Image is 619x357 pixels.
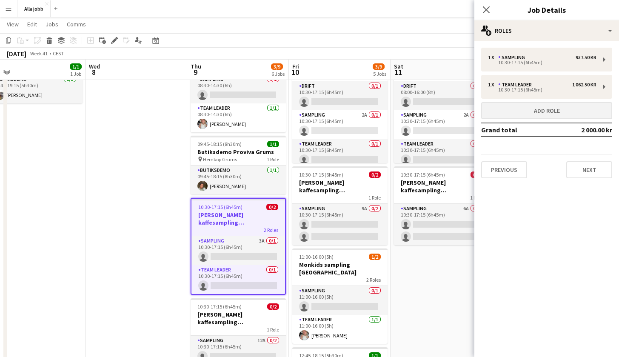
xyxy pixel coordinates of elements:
app-job-card: 10:30-17:15 (6h45m)0/2[PERSON_NAME] kaffesampling [GEOGRAPHIC_DATA]1 RoleSampling6A0/210:30-17:15... [394,166,489,245]
div: Roles [474,20,619,41]
app-card-role: Drift0/108:00-16:00 (8h) [394,81,489,110]
span: 11 [393,67,403,77]
button: Alla jobb [17,0,51,17]
span: 8 [88,67,100,77]
h3: [PERSON_NAME] kaffesampling [GEOGRAPHIC_DATA] [394,179,489,194]
td: 2 000.00 kr [559,123,612,137]
a: Comms [63,19,89,30]
span: 1/2 [369,254,381,260]
span: 2 Roles [366,277,381,283]
span: 1/1 [267,141,279,147]
app-job-card: Updated08:00-17:15 (9h15m)0/3[PERSON_NAME] kaffesampling [GEOGRAPHIC_DATA]3 RolesDrift0/108:00-16... [394,37,489,163]
span: 1/1 [70,63,82,70]
span: 0/2 [267,303,279,310]
span: 1 Role [267,326,279,333]
span: 0/2 [471,171,482,178]
span: Week 41 [28,50,49,57]
div: [DATE] [7,49,26,58]
span: 10 [291,67,299,77]
span: 3/9 [271,63,283,70]
span: 2 Roles [264,227,278,233]
div: 10:30-17:15 (6h45m) [488,88,596,92]
div: 1 Job [70,71,81,77]
app-card-role: Team Leader0/110:30-17:15 (6h45m) [191,265,285,294]
div: 937.50 kr [576,54,596,60]
app-job-card: 08:30-14:30 (6h)1/2Monkids sampling [GEOGRAPHIC_DATA]2 RolesSampling0/108:30-14:30 (6h) Team Lead... [191,37,286,132]
app-card-role: Team Leader1/108:30-14:30 (6h)[PERSON_NAME] [191,103,286,132]
div: Sampling [498,54,528,60]
h3: [PERSON_NAME] kaffesampling [GEOGRAPHIC_DATA] [191,311,286,326]
app-card-role: Drift0/110:30-17:15 (6h45m) [292,81,388,110]
span: Thu [191,63,201,70]
span: Wed [89,63,100,70]
span: 0/2 [266,204,278,210]
div: 5 Jobs [373,71,386,77]
h3: [PERSON_NAME] kaffesampling [GEOGRAPHIC_DATA] [191,211,285,226]
app-job-card: Updated10:30-17:15 (6h45m)0/3[PERSON_NAME] kaffesampling [GEOGRAPHIC_DATA]3 RolesDrift0/110:30-17... [292,37,388,163]
a: Jobs [42,19,62,30]
app-card-role: Sampling0/111:00-16:00 (5h) [292,286,388,315]
span: Fri [292,63,299,70]
span: 1 Role [470,194,482,201]
span: 09:45-18:15 (8h30m) [197,141,242,147]
h3: Butiksdemo Proviva Grums [191,148,286,156]
span: 11:00-16:00 (5h) [299,254,334,260]
div: 10:30-17:15 (6h45m) [488,60,596,65]
button: Previous [481,161,527,178]
span: Comms [67,20,86,28]
div: CEST [53,50,64,57]
div: 6 Jobs [271,71,285,77]
a: View [3,19,22,30]
app-card-role: Butiksdemo1/109:45-18:15 (8h30m)[PERSON_NAME] [191,166,286,194]
button: Next [566,161,612,178]
span: Hemköp Grums [203,156,237,163]
span: 3/9 [373,63,385,70]
app-card-role: Team Leader0/110:30-17:15 (6h45m) [292,139,388,168]
app-job-card: 11:00-16:00 (5h)1/2Monkids sampling [GEOGRAPHIC_DATA]2 RolesSampling0/111:00-16:00 (5h) Team Lead... [292,248,388,344]
app-card-role: Sampling3A0/110:30-17:15 (6h45m) [191,236,285,265]
div: 1 062.50 kr [572,82,596,88]
app-card-role: Sampling9A0/210:30-17:15 (6h45m) [292,204,388,245]
app-job-card: 09:45-18:15 (8h30m)1/1Butiksdemo Proviva Grums Hemköp Grums1 RoleButiksdemo1/109:45-18:15 (8h30m)... [191,136,286,194]
span: View [7,20,19,28]
a: Edit [24,19,40,30]
td: Grand total [481,123,559,137]
button: Add role [481,102,612,119]
div: 1 x [488,82,498,88]
app-card-role: Team Leader0/110:30-17:15 (6h45m) [394,139,489,168]
app-card-role: Sampling6A0/210:30-17:15 (6h45m) [394,204,489,245]
app-card-role: Sampling2A0/110:30-17:15 (6h45m) [292,110,388,139]
h3: Monkids sampling [GEOGRAPHIC_DATA] [292,261,388,276]
span: Jobs [46,20,58,28]
span: 0/2 [369,171,381,178]
app-card-role: Sampling0/108:30-14:30 (6h) [191,74,286,103]
span: Sat [394,63,403,70]
app-card-role: Team Leader1/111:00-16:00 (5h)[PERSON_NAME] [292,315,388,344]
span: 1 Role [368,194,381,201]
h3: [PERSON_NAME] kaffesampling [GEOGRAPHIC_DATA] [292,179,388,194]
app-card-role: Sampling2A0/110:30-17:15 (6h45m) [394,110,489,139]
span: Edit [27,20,37,28]
app-job-card: 10:30-17:15 (6h45m)0/2[PERSON_NAME] kaffesampling [GEOGRAPHIC_DATA]2 RolesSampling3A0/110:30-17:1... [191,198,286,295]
span: 10:30-17:15 (6h45m) [198,204,242,210]
div: 1 x [488,54,498,60]
span: 1 Role [267,156,279,163]
span: 10:30-17:15 (6h45m) [197,303,242,310]
app-job-card: 10:30-17:15 (6h45m)0/2[PERSON_NAME] kaffesampling [GEOGRAPHIC_DATA]1 RoleSampling9A0/210:30-17:15... [292,166,388,245]
span: 10:30-17:15 (6h45m) [401,171,445,178]
span: 10:30-17:15 (6h45m) [299,171,343,178]
div: Team Leader [498,82,535,88]
span: 9 [189,67,201,77]
h3: Job Details [474,4,619,15]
